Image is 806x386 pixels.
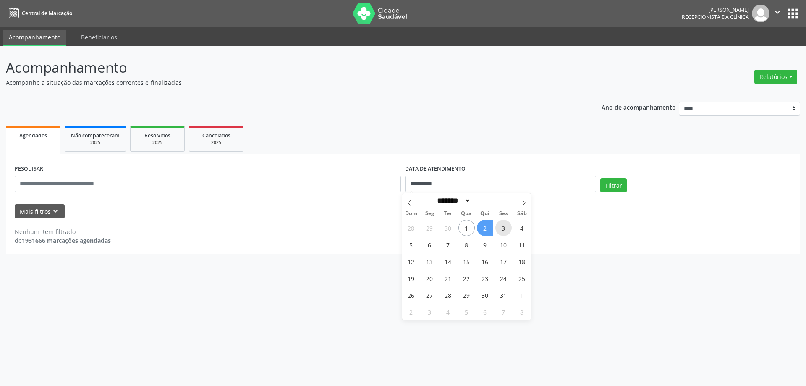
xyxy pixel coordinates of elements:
[494,211,513,216] span: Sex
[458,287,475,303] span: Outubro 29, 2025
[514,304,530,320] span: Novembro 8, 2025
[144,132,170,139] span: Resolvidos
[458,253,475,270] span: Outubro 15, 2025
[421,304,438,320] span: Novembro 3, 2025
[513,211,531,216] span: Sáb
[477,236,493,253] span: Outubro 9, 2025
[495,220,512,236] span: Outubro 3, 2025
[421,270,438,286] span: Outubro 20, 2025
[71,139,120,146] div: 2025
[514,220,530,236] span: Outubro 4, 2025
[19,132,47,139] span: Agendados
[458,304,475,320] span: Novembro 5, 2025
[495,304,512,320] span: Novembro 7, 2025
[421,220,438,236] span: Setembro 29, 2025
[514,270,530,286] span: Outubro 25, 2025
[403,236,419,253] span: Outubro 5, 2025
[440,220,456,236] span: Setembro 30, 2025
[3,30,66,46] a: Acompanhamento
[600,178,627,192] button: Filtrar
[477,220,493,236] span: Outubro 2, 2025
[477,253,493,270] span: Outubro 16, 2025
[403,304,419,320] span: Novembro 2, 2025
[6,6,72,20] a: Central de Marcação
[682,6,749,13] div: [PERSON_NAME]
[477,304,493,320] span: Novembro 6, 2025
[202,132,230,139] span: Cancelados
[440,270,456,286] span: Outubro 21, 2025
[752,5,769,22] img: img
[434,196,471,205] select: Month
[602,102,676,112] p: Ano de acompanhamento
[6,57,562,78] p: Acompanhamento
[514,236,530,253] span: Outubro 11, 2025
[15,163,43,176] label: PESQUISAR
[471,196,499,205] input: Year
[440,236,456,253] span: Outubro 7, 2025
[495,270,512,286] span: Outubro 24, 2025
[403,220,419,236] span: Setembro 28, 2025
[682,13,749,21] span: Recepcionista da clínica
[477,270,493,286] span: Outubro 23, 2025
[136,139,178,146] div: 2025
[421,253,438,270] span: Outubro 13, 2025
[754,70,797,84] button: Relatórios
[458,270,475,286] span: Outubro 22, 2025
[495,287,512,303] span: Outubro 31, 2025
[440,253,456,270] span: Outubro 14, 2025
[495,236,512,253] span: Outubro 10, 2025
[476,211,494,216] span: Qui
[769,5,785,22] button: 
[440,287,456,303] span: Outubro 28, 2025
[440,304,456,320] span: Novembro 4, 2025
[51,207,60,216] i: keyboard_arrow_down
[514,253,530,270] span: Outubro 18, 2025
[458,236,475,253] span: Outubro 8, 2025
[421,287,438,303] span: Outubro 27, 2025
[405,163,466,176] label: DATA DE ATENDIMENTO
[439,211,457,216] span: Ter
[22,10,72,17] span: Central de Marcação
[403,270,419,286] span: Outubro 19, 2025
[15,227,111,236] div: Nenhum item filtrado
[785,6,800,21] button: apps
[195,139,237,146] div: 2025
[15,204,65,219] button: Mais filtroskeyboard_arrow_down
[477,287,493,303] span: Outubro 30, 2025
[495,253,512,270] span: Outubro 17, 2025
[514,287,530,303] span: Novembro 1, 2025
[403,253,419,270] span: Outubro 12, 2025
[458,220,475,236] span: Outubro 1, 2025
[403,287,419,303] span: Outubro 26, 2025
[71,132,120,139] span: Não compareceram
[6,78,562,87] p: Acompanhe a situação das marcações correntes e finalizadas
[22,236,111,244] strong: 1931666 marcações agendadas
[457,211,476,216] span: Qua
[15,236,111,245] div: de
[420,211,439,216] span: Seg
[421,236,438,253] span: Outubro 6, 2025
[75,30,123,45] a: Beneficiários
[402,211,421,216] span: Dom
[773,8,782,17] i: 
